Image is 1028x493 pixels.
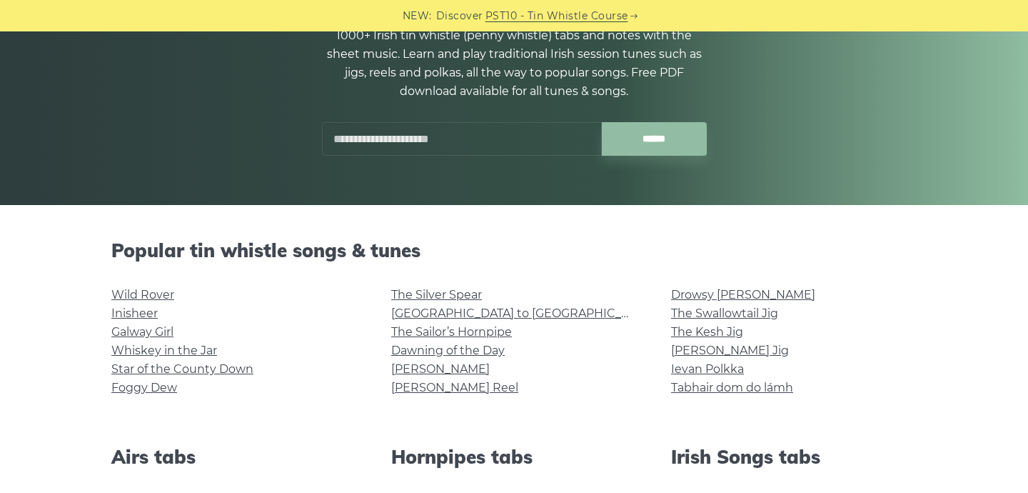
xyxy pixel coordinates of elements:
a: The Kesh Jig [671,325,743,339]
h2: Irish Songs tabs [671,446,917,468]
a: Whiskey in the Jar [111,344,217,357]
a: [PERSON_NAME] Reel [391,381,518,394]
a: [PERSON_NAME] Jig [671,344,789,357]
a: The Sailor’s Hornpipe [391,325,512,339]
a: [GEOGRAPHIC_DATA] to [GEOGRAPHIC_DATA] [391,307,655,320]
a: The Swallowtail Jig [671,307,778,320]
span: Discover [436,8,483,24]
a: Inisheer [111,307,158,320]
a: Dawning of the Day [391,344,505,357]
span: NEW: [403,8,432,24]
a: Star of the County Down [111,362,253,376]
a: Tabhair dom do lámh [671,381,793,394]
a: The Silver Spear [391,288,482,302]
a: Wild Rover [111,288,174,302]
a: PST10 - Tin Whistle Course [485,8,628,24]
a: Ievan Polkka [671,362,744,376]
h2: Airs tabs [111,446,357,468]
a: Drowsy [PERSON_NAME] [671,288,815,302]
h2: Hornpipes tabs [391,446,637,468]
a: Foggy Dew [111,381,177,394]
a: [PERSON_NAME] [391,362,490,376]
a: Galway Girl [111,325,173,339]
p: 1000+ Irish tin whistle (penny whistle) tabs and notes with the sheet music. Learn and play tradi... [321,26,707,101]
h2: Popular tin whistle songs & tunes [111,239,917,262]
